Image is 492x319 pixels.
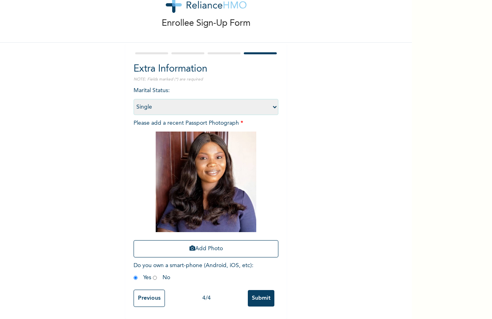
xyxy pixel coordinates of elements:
input: Submit [248,290,274,307]
h2: Extra Information [134,62,278,76]
div: 4 / 4 [165,294,248,303]
span: Do you own a smart-phone (Android, iOS, etc) : Yes No [134,263,253,280]
span: Marital Status : [134,88,278,110]
p: Enrollee Sign-Up Form [162,17,251,30]
img: Crop [156,132,256,232]
p: NOTE: Fields marked (*) are required [134,76,278,82]
button: Add Photo [134,240,278,257]
span: Please add a recent Passport Photograph [134,120,278,261]
input: Previous [134,290,165,307]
